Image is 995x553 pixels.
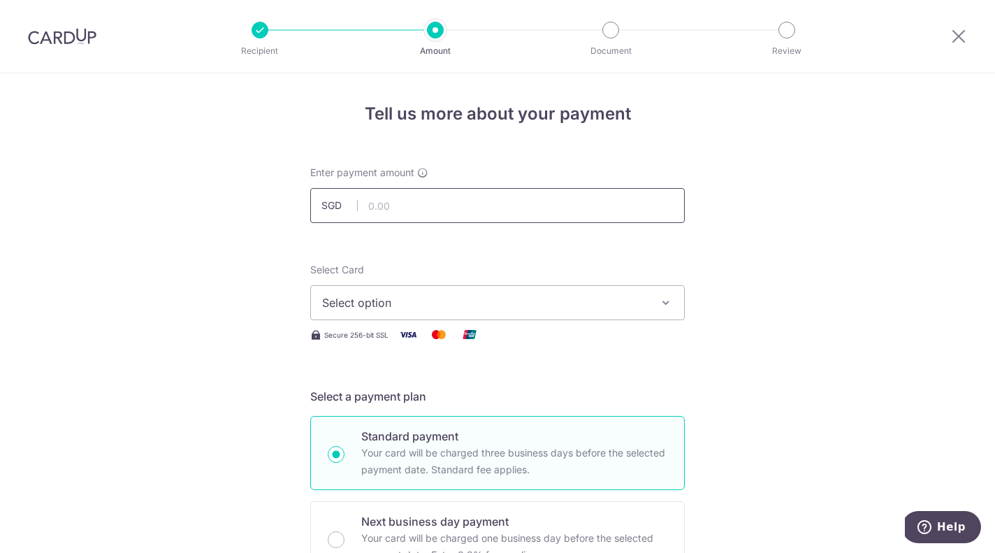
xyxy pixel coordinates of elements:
iframe: Opens a widget where you can find more information [905,511,981,546]
span: Secure 256-bit SSL [324,329,388,340]
p: Standard payment [361,428,667,445]
p: Review [735,44,838,58]
p: Recipient [208,44,312,58]
img: Mastercard [425,326,453,343]
img: Union Pay [456,326,484,343]
p: Your card will be charged three business days before the selected payment date. Standard fee appl... [361,445,667,478]
img: CardUp [28,28,96,45]
h4: Tell us more about your payment [310,101,685,127]
button: Select option [310,285,685,320]
span: Enter payment amount [310,166,414,180]
span: Select option [322,294,648,311]
p: Amount [384,44,487,58]
p: Document [559,44,662,58]
span: translation missing: en.payables.payment_networks.credit_card.summary.labels.select_card [310,264,364,275]
input: 0.00 [310,188,685,223]
img: Visa [394,326,422,343]
p: Next business day payment [361,513,667,530]
span: SGD [321,199,358,213]
h5: Select a payment plan [310,388,685,405]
